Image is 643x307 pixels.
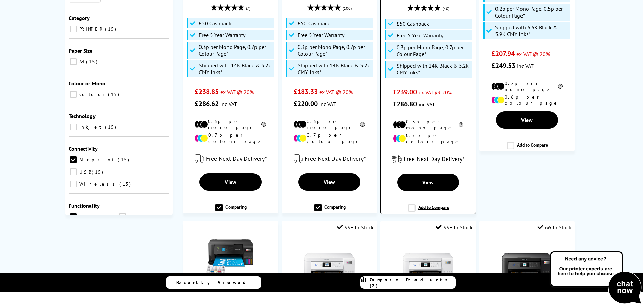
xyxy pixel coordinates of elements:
li: 0.2p per mono page [491,80,563,92]
input: PRINTER 15 [70,26,77,32]
span: inc VAT [517,63,534,69]
span: inc VAT [319,101,336,108]
span: £249.53 [491,61,515,70]
span: Colour [78,91,107,97]
span: £238.85 [195,87,219,96]
span: £239.00 [393,88,417,96]
span: Paper Size [69,47,92,54]
label: Comparing [314,204,346,217]
span: Free 5 Year Warranty [298,32,344,38]
span: ex VAT @ 20% [419,89,452,96]
li: 0.7p per colour page [294,132,365,144]
span: 15 [108,91,121,97]
span: ex VAT @ 20% [220,89,254,95]
span: Functionality [69,202,100,209]
span: £207.94 [491,49,515,58]
span: 0.3p per Mono Page, 0.7p per Colour Page* [199,43,272,57]
label: Add to Compare [507,142,548,155]
li: 0.6p per colour page [491,94,563,106]
a: View [298,173,360,191]
img: Epson-ET-2856-Front-Main-Small.jpg [304,243,355,293]
span: £183.33 [294,87,318,96]
span: Free Next Day Delivery* [404,155,464,163]
span: (40) [443,2,449,15]
span: £50 Cashback [199,20,231,27]
input: Airprint 15 [70,156,77,163]
span: £50 Cashback [298,20,330,27]
span: 15 [152,214,165,220]
img: Open Live Chat window [548,250,643,306]
span: Wireless [78,181,119,187]
span: Connectivity [69,145,98,152]
span: 15 [105,26,118,32]
a: Recently Viewed [166,276,261,289]
span: Inkjet [78,124,104,130]
div: 66 In Stock [537,224,571,231]
span: (100) [343,2,352,15]
input: Copy 15 [119,213,126,220]
li: 0.3p per mono page [294,118,365,130]
img: Epson-ET-2850-Front-Main-Small.jpg [502,243,552,293]
span: 15 [105,124,118,130]
span: Shipped with 14K Black & 5.2k CMY Inks* [397,62,470,76]
span: View [521,117,533,123]
span: inc VAT [419,101,435,108]
span: View [225,179,236,185]
label: Add to Compare [408,204,449,217]
li: 0.3p per mono page [393,119,463,131]
li: 0.7p per colour page [195,132,266,144]
span: 0.3p per Mono Page, 0.7p per Colour Page* [298,43,371,57]
div: modal_delivery [384,150,472,168]
span: Colour or Mono [69,80,105,87]
div: 99+ In Stock [436,224,473,231]
span: Scan [78,214,97,220]
span: 15 [92,169,105,175]
span: Shipped with 14K Black & 5.2k CMY Inks* [298,62,371,75]
span: Technology [69,113,96,119]
input: Colour 15 [70,91,77,98]
input: USB 15 [70,168,77,175]
a: Compare Products (2) [360,276,456,289]
a: View [496,111,558,129]
span: Shipped with 6.6K Black & 5.9K CMY Inks* [495,24,569,37]
img: Epson-ET-2856-Front-Main-Small.jpg [403,243,453,293]
span: View [422,179,434,186]
label: Comparing [215,204,247,217]
span: USB [78,169,91,175]
span: ex VAT @ 20% [516,51,550,57]
span: 15 [118,157,131,163]
span: (7) [246,2,250,15]
span: 0.2p per Mono Page, 0.5p per Colour Page* [495,5,569,19]
li: 0.7p per colour page [393,132,463,145]
span: View [324,179,335,185]
span: A4 [78,59,85,65]
span: 0.3p per Mono Page, 0.7p per Colour Page* [397,44,470,57]
span: Category [69,14,90,21]
span: Recently Viewed [176,279,253,285]
li: 0.3p per mono page [195,118,266,130]
span: 15 [119,181,132,187]
div: modal_delivery [186,149,275,168]
span: Shipped with 14K Black & 5.2k CMY Inks* [199,62,272,75]
input: A4 15 [70,58,77,65]
span: £220.00 [294,99,318,108]
input: Wireless 15 [70,181,77,187]
div: modal_delivery [285,149,374,168]
span: Airprint [78,157,117,163]
input: Inkjet 15 [70,124,77,130]
span: ex VAT @ 20% [319,89,353,95]
span: £286.80 [393,100,417,109]
input: Scan 15 [70,213,77,220]
span: 15 [86,59,99,65]
span: Free 5 Year Warranty [397,32,443,39]
a: View [397,174,459,191]
span: 15 [98,214,111,220]
span: £50 Cashback [397,20,429,27]
span: Free 5 Year Warranty [199,32,245,38]
a: View [199,173,262,191]
span: inc VAT [220,101,237,108]
span: Compare Products (2) [370,277,455,289]
img: epson-et-2840-3-years-of-ink-small.jpg [205,233,256,283]
div: 99+ In Stock [337,224,374,231]
span: £286.62 [195,99,219,108]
